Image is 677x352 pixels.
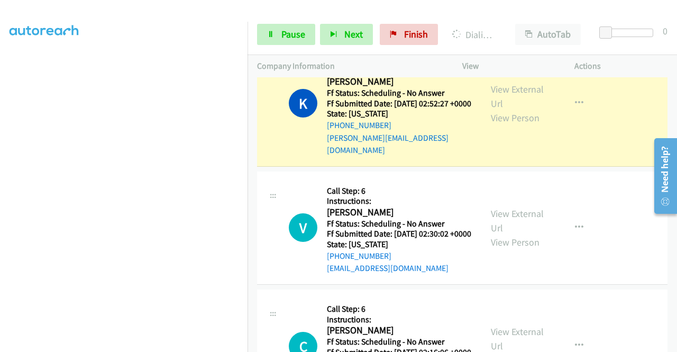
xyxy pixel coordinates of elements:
[289,89,317,118] h1: K
[327,98,472,109] h5: Ff Submitted Date: [DATE] 02:52:27 +0000
[647,134,677,218] iframe: Resource Center
[327,88,472,98] h5: Ff Status: Scheduling - No Answer
[491,236,539,248] a: View Person
[327,219,471,229] h5: Ff Status: Scheduling - No Answer
[257,60,443,73] p: Company Information
[327,263,449,273] a: [EMAIL_ADDRESS][DOMAIN_NAME]
[327,229,471,239] h5: Ff Submitted Date: [DATE] 02:30:02 +0000
[327,133,449,156] a: [PERSON_NAME][EMAIL_ADDRESS][DOMAIN_NAME]
[491,112,539,124] a: View Person
[491,207,544,234] a: View External Url
[320,24,373,45] button: Next
[404,28,428,40] span: Finish
[327,314,471,325] h5: Instructions:
[327,324,468,337] h2: [PERSON_NAME]
[327,239,471,250] h5: State: [US_STATE]
[327,304,471,314] h5: Call Step: 6
[462,60,555,73] p: View
[344,28,363,40] span: Next
[327,120,391,130] a: [PHONE_NUMBER]
[327,186,471,196] h5: Call Step: 6
[289,213,317,242] div: The call is yet to be attempted
[289,213,317,242] h1: V
[327,206,468,219] h2: [PERSON_NAME]
[327,251,391,261] a: [PHONE_NUMBER]
[605,29,653,37] div: Delay between calls (in seconds)
[327,76,468,88] h2: [PERSON_NAME]
[380,24,438,45] a: Finish
[663,24,667,38] div: 0
[327,337,471,347] h5: Ff Status: Scheduling - No Answer
[574,60,667,73] p: Actions
[491,326,544,352] a: View External Url
[452,28,496,42] p: Dialing [PERSON_NAME]
[327,109,472,119] h5: State: [US_STATE]
[327,196,471,206] h5: Instructions:
[281,28,305,40] span: Pause
[491,83,544,110] a: View External Url
[515,24,581,45] button: AutoTab
[257,24,315,45] a: Pause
